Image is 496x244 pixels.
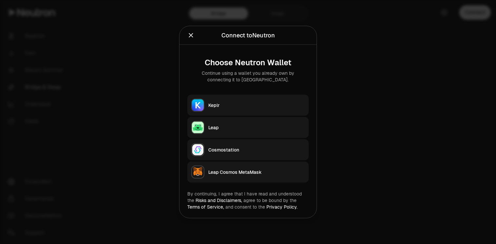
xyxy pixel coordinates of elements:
button: Close [187,31,195,40]
div: Leap [208,124,305,131]
img: Keplr [192,99,204,111]
div: Leap Cosmos MetaMask [208,169,305,175]
div: Connect to Neutron [221,31,275,40]
div: By continuing, I agree that I have read and understood the agree to be bound by the and consent t... [187,191,309,210]
button: Leap Cosmos MetaMaskLeap Cosmos MetaMask [187,162,309,183]
div: Keplr [208,102,305,109]
div: Continue using a wallet you already own by connecting it to [GEOGRAPHIC_DATA]. [193,70,303,83]
img: Leap Cosmos MetaMask [192,166,204,178]
img: Cosmostation [192,144,204,156]
a: Risks and Disclaimers, [196,197,242,203]
a: Terms of Service, [187,204,224,210]
button: KeplrKeplr [187,95,309,116]
div: Choose Neutron Wallet [193,58,303,67]
img: Leap [192,122,204,133]
button: LeapLeap [187,117,309,138]
button: CosmostationCosmostation [187,139,309,160]
div: Cosmostation [208,147,305,153]
a: Privacy Policy. [266,204,298,210]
